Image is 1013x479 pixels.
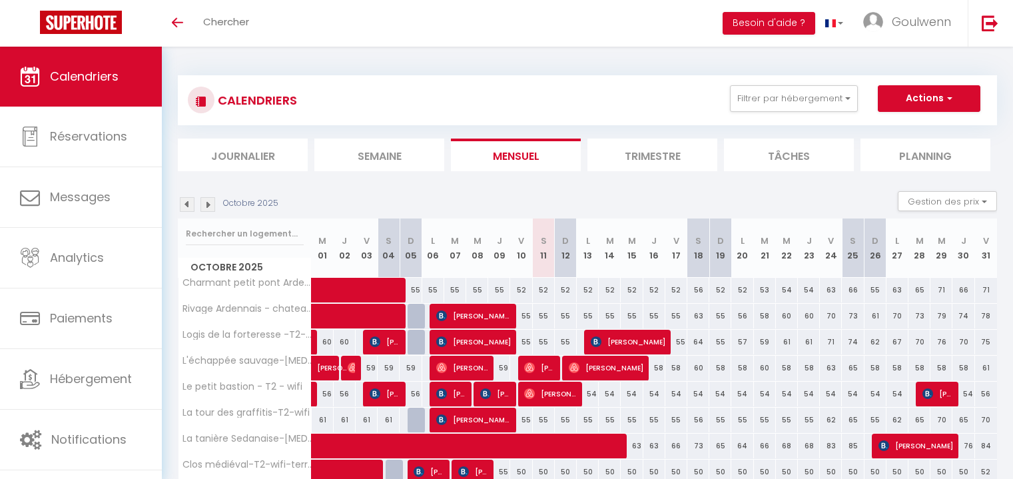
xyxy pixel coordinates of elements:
div: 55 [776,408,798,432]
div: 52 [510,278,532,302]
div: 54 [776,278,798,302]
div: 63 [820,278,842,302]
abbr: D [562,235,569,247]
span: Logis de la forteresse -T2-[GEOGRAPHIC_DATA] [180,330,314,340]
div: 68 [798,434,820,458]
div: 56 [975,382,997,406]
th: 09 [488,219,510,278]
th: 17 [665,219,687,278]
div: 56 [400,382,422,406]
span: Réservations [50,128,127,145]
span: [PERSON_NAME] [524,381,577,406]
div: 63 [886,278,908,302]
th: 16 [643,219,665,278]
th: 10 [510,219,532,278]
th: 29 [930,219,952,278]
div: 55 [510,330,532,354]
th: 02 [334,219,356,278]
div: 55 [643,304,665,328]
th: 19 [709,219,731,278]
abbr: D [872,235,878,247]
div: 55 [864,278,886,302]
div: 58 [731,356,753,380]
div: 52 [599,278,621,302]
span: [PERSON_NAME] [436,381,466,406]
th: 06 [422,219,444,278]
div: 58 [709,356,731,380]
div: 55 [754,408,776,432]
button: Besoin d'aide ? [723,12,815,35]
abbr: M [318,235,326,247]
span: [PERSON_NAME] [591,329,666,354]
div: 76 [952,434,974,458]
abbr: M [451,235,459,247]
abbr: S [386,235,392,247]
div: 59 [378,356,400,380]
div: 62 [886,408,908,432]
div: 76 [930,330,952,354]
div: 61 [378,408,400,432]
span: La tour des graffitis-T2-wifi [180,408,310,418]
div: 54 [842,382,864,406]
div: 55 [798,408,820,432]
div: 52 [577,278,599,302]
div: 70 [952,330,974,354]
div: 73 [842,304,864,328]
img: Super Booking [40,11,122,34]
img: logout [982,15,998,31]
abbr: L [586,235,590,247]
div: 52 [709,278,731,302]
span: [PERSON_NAME] [436,355,489,380]
span: [PERSON_NAME] [436,329,511,354]
div: 55 [864,408,886,432]
abbr: J [497,235,502,247]
abbr: V [518,235,524,247]
div: 58 [908,356,930,380]
th: 25 [842,219,864,278]
div: 85 [842,434,864,458]
abbr: J [651,235,657,247]
div: 65 [842,356,864,380]
span: Clos médiéval-T2-wifi-terrasse [180,460,314,470]
span: Messages [50,189,111,205]
div: 61 [975,356,997,380]
div: 55 [510,304,532,328]
div: 55 [533,408,555,432]
div: 65 [842,408,864,432]
li: Planning [860,139,990,171]
div: 54 [709,382,731,406]
th: 07 [444,219,466,278]
div: 62 [864,330,886,354]
span: [PERSON_NAME] [PERSON_NAME] [436,303,511,328]
div: 52 [643,278,665,302]
div: 55 [599,304,621,328]
div: 61 [798,330,820,354]
div: 64 [687,330,709,354]
div: 56 [731,304,753,328]
div: 70 [908,330,930,354]
div: 61 [312,408,334,432]
div: 54 [776,382,798,406]
div: 79 [930,304,952,328]
li: Semaine [314,139,444,171]
span: [PERSON_NAME] TBE [436,407,511,432]
div: 55 [643,408,665,432]
div: 55 [533,330,555,354]
abbr: M [606,235,614,247]
div: 55 [621,304,643,328]
span: Goulwenn [892,13,951,30]
th: 31 [975,219,997,278]
div: 74 [842,330,864,354]
abbr: J [807,235,812,247]
div: 65 [952,408,974,432]
div: 83 [820,434,842,458]
div: 55 [577,304,599,328]
abbr: V [983,235,989,247]
span: Notifications [51,431,127,448]
div: 58 [643,356,665,380]
div: 56 [334,382,356,406]
span: [PERSON_NAME] [922,381,952,406]
li: Tâches [724,139,854,171]
li: Mensuel [451,139,581,171]
div: 70 [820,304,842,328]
